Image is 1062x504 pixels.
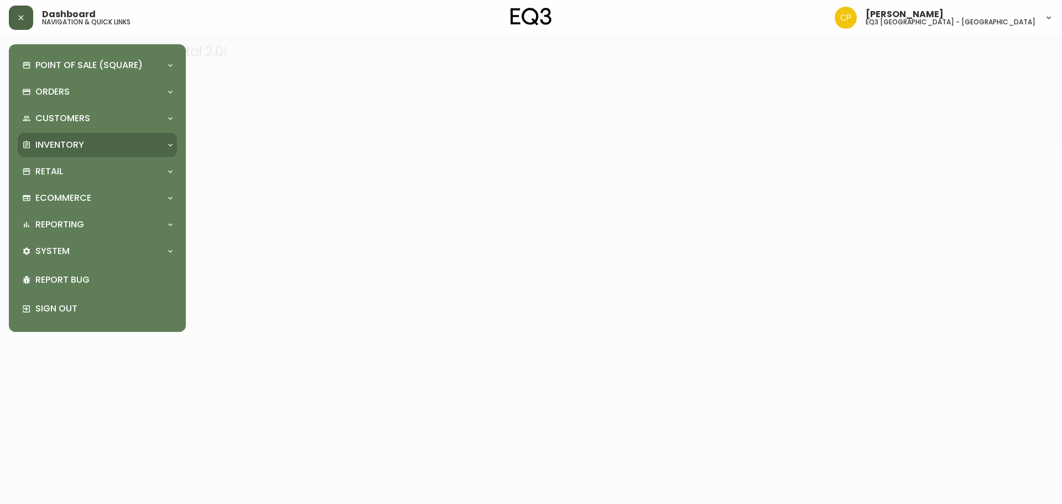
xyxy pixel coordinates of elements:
[35,59,143,71] p: Point of Sale (Square)
[18,53,177,77] div: Point of Sale (Square)
[35,165,63,178] p: Retail
[18,239,177,263] div: System
[35,192,91,204] p: Ecommerce
[866,19,1035,25] h5: eq3 [GEOGRAPHIC_DATA] - [GEOGRAPHIC_DATA]
[42,19,131,25] h5: navigation & quick links
[511,8,551,25] img: logo
[835,7,857,29] img: 6aeca34137a4ce1440782ad85f87d82f
[35,245,70,257] p: System
[35,112,90,124] p: Customers
[42,10,96,19] span: Dashboard
[35,219,84,231] p: Reporting
[35,139,84,151] p: Inventory
[866,10,944,19] span: [PERSON_NAME]
[35,303,173,315] p: Sign Out
[35,274,173,286] p: Report Bug
[18,294,177,323] div: Sign Out
[18,212,177,237] div: Reporting
[18,80,177,104] div: Orders
[18,159,177,184] div: Retail
[18,266,177,294] div: Report Bug
[18,186,177,210] div: Ecommerce
[18,133,177,157] div: Inventory
[18,106,177,131] div: Customers
[35,86,70,98] p: Orders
